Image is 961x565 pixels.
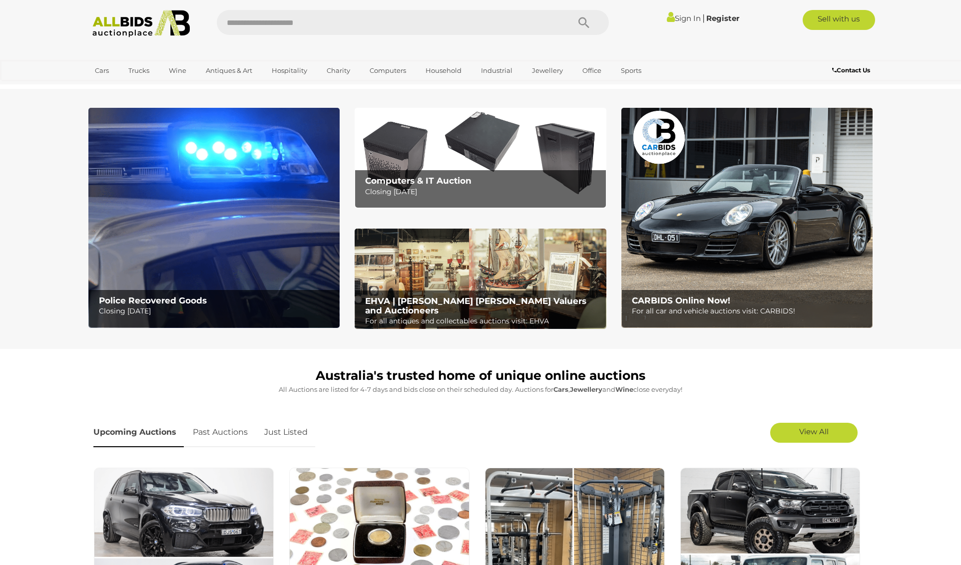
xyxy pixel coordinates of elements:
img: CARBIDS Online Now! [621,108,873,328]
a: Contact Us [832,65,873,76]
p: Closing [DATE] [99,305,334,317]
a: Antiques & Art [199,62,259,79]
b: EHVA | [PERSON_NAME] [PERSON_NAME] Valuers and Auctioneers [365,296,586,315]
b: CARBIDS Online Now! [632,295,730,305]
a: Office [576,62,608,79]
p: For all antiques and collectables auctions visit: EHVA [365,315,600,327]
img: EHVA | Evans Hastings Valuers and Auctioneers [355,229,606,329]
a: View All [770,423,858,443]
b: Contact Us [832,66,870,74]
a: EHVA | Evans Hastings Valuers and Auctioneers EHVA | [PERSON_NAME] [PERSON_NAME] Valuers and Auct... [355,229,606,329]
img: Allbids.com.au [87,10,195,37]
a: Sports [614,62,648,79]
a: Charity [320,62,357,79]
a: Industrial [475,62,519,79]
img: Police Recovered Goods [88,108,340,328]
button: Search [559,10,609,35]
a: Wine [162,62,193,79]
a: Upcoming Auctions [93,418,184,447]
a: Trucks [122,62,156,79]
strong: Cars [553,385,568,393]
img: Computers & IT Auction [355,108,606,208]
a: Past Auctions [185,418,255,447]
p: Closing [DATE] [365,186,600,198]
a: [GEOGRAPHIC_DATA] [88,79,172,95]
span: View All [799,427,829,436]
a: Cars [88,62,115,79]
span: | [702,12,705,23]
a: Jewellery [525,62,569,79]
b: Police Recovered Goods [99,295,207,305]
p: For all car and vehicle auctions visit: CARBIDS! [632,305,867,317]
a: CARBIDS Online Now! CARBIDS Online Now! For all car and vehicle auctions visit: CARBIDS! [621,108,873,328]
a: Household [419,62,468,79]
a: Police Recovered Goods Police Recovered Goods Closing [DATE] [88,108,340,328]
p: All Auctions are listed for 4-7 days and bids close on their scheduled day. Auctions for , and cl... [93,384,868,395]
a: Computers & IT Auction Computers & IT Auction Closing [DATE] [355,108,606,208]
strong: Jewellery [570,385,602,393]
a: Register [706,13,739,23]
a: Hospitality [265,62,314,79]
a: Sell with us [803,10,875,30]
a: Sign In [667,13,701,23]
a: Computers [363,62,413,79]
a: Just Listed [257,418,315,447]
strong: Wine [615,385,633,393]
h1: Australia's trusted home of unique online auctions [93,369,868,383]
b: Computers & IT Auction [365,176,472,186]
